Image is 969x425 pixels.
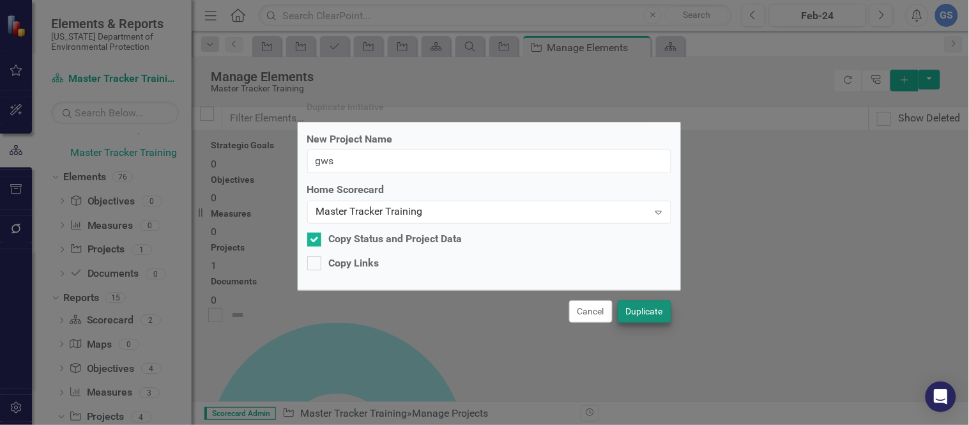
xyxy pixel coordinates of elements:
[307,132,671,147] label: New Project Name
[926,382,956,412] div: Open Intercom Messenger
[307,150,671,173] input: Name
[569,300,613,323] button: Cancel
[307,183,671,197] label: Home Scorecard
[329,232,462,247] div: Copy Status and Project Data
[307,102,385,112] div: Duplicate Initiative
[329,256,379,271] div: Copy Links
[316,205,649,220] div: Master Tracker Training
[618,300,671,323] button: Duplicate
